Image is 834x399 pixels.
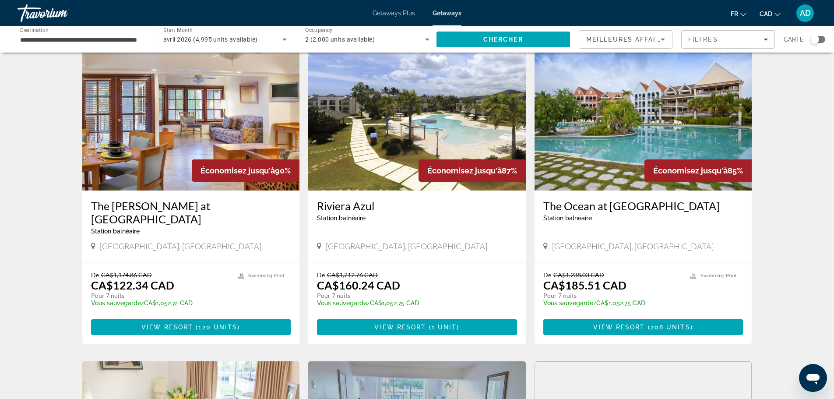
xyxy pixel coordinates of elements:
p: Pour 7 nuits [91,292,229,300]
span: Station balnéaire [91,228,140,235]
p: CA$160.24 CAD [317,279,400,292]
span: ( ) [193,324,240,331]
div: 87% [419,159,526,182]
button: Change language [731,7,746,20]
span: 208 units [651,324,690,331]
span: De [543,271,551,279]
span: Économisez jusqu'à [201,166,275,175]
span: Start Month [163,27,193,33]
button: View Resort(1 unit) [317,319,517,335]
div: 90% [192,159,299,182]
span: Vous sauvegardez [91,300,144,307]
p: CA$185.51 CAD [543,279,626,292]
span: Économisez jusqu'à [427,166,502,175]
input: Select destination [20,35,144,45]
mat-select: Sort by [586,34,665,45]
span: CA$1,238.03 CAD [553,271,604,279]
span: De [91,271,99,279]
span: [GEOGRAPHIC_DATA], [GEOGRAPHIC_DATA] [552,241,714,251]
iframe: Bouton de lancement de la fenêtre de messagerie [799,364,827,392]
span: View Resort [593,324,645,331]
span: Station balnéaire [543,215,592,222]
span: avril 2026 (4,995 units available) [163,36,258,43]
span: Meilleures affaires [586,36,670,43]
div: 85% [644,159,752,182]
span: [GEOGRAPHIC_DATA], [GEOGRAPHIC_DATA] [326,241,487,251]
span: Occupancy [305,27,333,33]
span: 1 unit [432,324,457,331]
a: The [PERSON_NAME] at [GEOGRAPHIC_DATA] [91,199,291,226]
span: Filtres [688,36,718,43]
img: Riviera Azul [308,50,526,191]
span: Station balnéaire [317,215,366,222]
p: CA$1,052.74 CAD [91,300,229,307]
button: Change currency [760,7,781,20]
a: Getaways Plus [373,10,415,17]
span: Économisez jusqu'à [653,166,728,175]
span: ( ) [645,324,693,331]
span: [GEOGRAPHIC_DATA], [GEOGRAPHIC_DATA] [100,241,261,251]
span: CA$1,212.76 CAD [327,271,378,279]
span: Vous sauvegardez [543,300,596,307]
p: Pour 7 nuits [543,292,682,300]
button: Filters [681,30,775,49]
span: CAD [760,11,772,18]
span: De [317,271,325,279]
button: User Menu [794,4,816,22]
span: ( ) [426,324,460,331]
span: 120 units [198,324,237,331]
p: Pour 7 nuits [317,292,508,300]
button: Search [436,32,570,47]
span: Swimming Pool [248,273,284,279]
img: The Ocean at Taino Beach [535,50,752,191]
span: Destination [20,27,49,33]
button: View Resort(208 units) [543,319,743,335]
span: AD [800,9,811,18]
span: Carte [784,33,804,46]
a: Riviera Azul [317,199,517,212]
span: Vous sauvegardez [317,300,370,307]
a: The Ocean at [GEOGRAPHIC_DATA] [543,199,743,212]
span: View Resort [141,324,193,331]
img: The Marlin at Taino Beach [82,50,300,191]
p: CA$122.34 CAD [91,279,174,292]
span: fr [731,11,738,18]
p: CA$1,052.75 CAD [543,300,682,307]
a: Travorium [18,2,105,25]
button: View Resort(120 units) [91,319,291,335]
span: Chercher [483,36,523,43]
span: CA$1,174.86 CAD [101,271,152,279]
p: CA$1,052.75 CAD [317,300,508,307]
span: 2 (2,000 units available) [305,36,375,43]
span: View Resort [374,324,426,331]
span: Swimming Pool [700,273,736,279]
a: Getaways [433,10,461,17]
